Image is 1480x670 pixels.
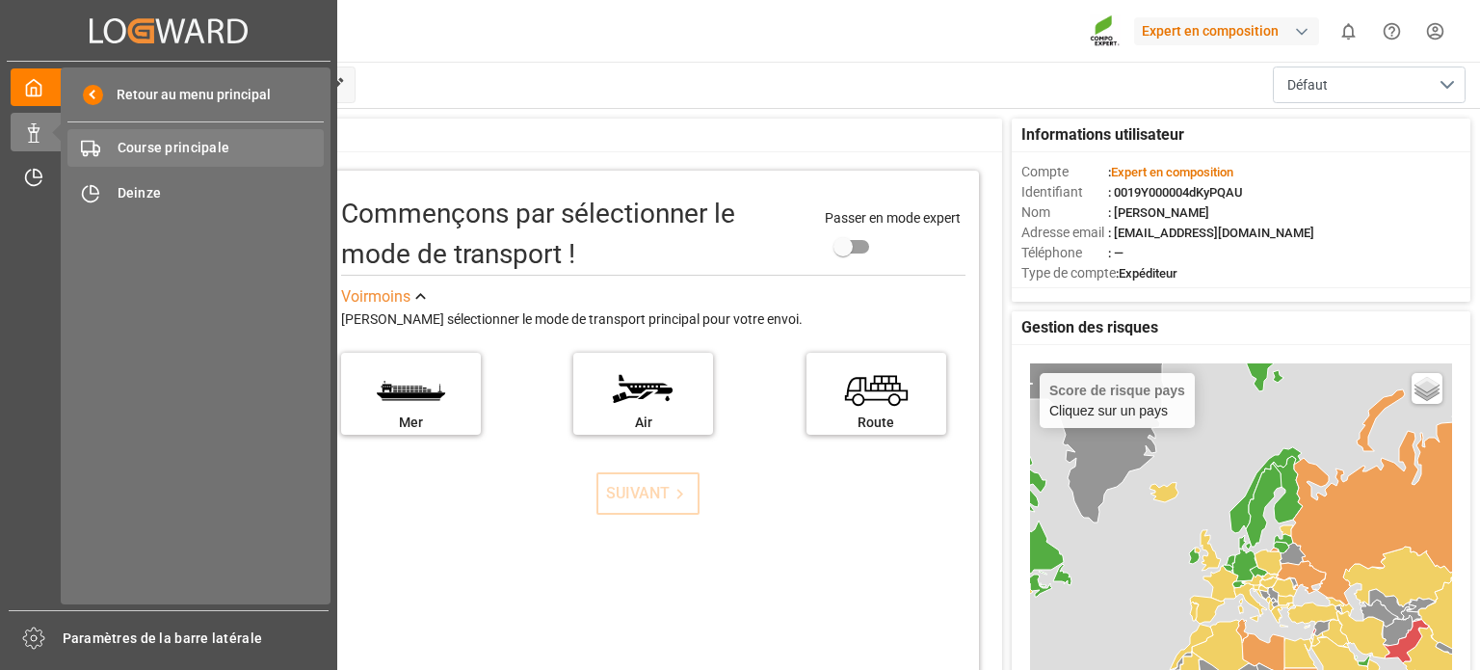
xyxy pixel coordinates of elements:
[1021,125,1184,144] font: Informations utilisateur
[117,87,271,102] font: Retour au menu principal
[399,415,423,430] font: Mer
[1116,266,1177,281] font: :Expéditeur
[1111,165,1233,179] font: Expert en composition
[825,210,961,226] font: Passer en mode expert
[1021,184,1083,200] font: Identifiant
[1287,77,1328,93] font: Défaut
[1021,225,1104,240] font: Adresse email
[341,194,806,275] div: Commençons par sélectionner le mode de transport !
[1021,204,1050,220] font: Nom
[1021,245,1082,260] font: Téléphone
[1134,13,1327,49] button: Expert en composition
[1108,246,1123,260] font: : —
[341,287,368,306] font: Voir
[1049,403,1168,418] font: Cliquez sur un pays
[1108,205,1209,220] font: : [PERSON_NAME]
[1021,265,1116,281] font: Type de compte
[1090,14,1121,48] img: Screenshot%202023-09-29%20at%2010.02.21.png_1712312052.png
[1327,10,1370,53] button: afficher 0 nouvelles notifications
[596,472,700,515] button: SUIVANT
[635,415,652,430] font: Air
[118,140,230,155] font: Course principale
[858,415,894,430] font: Route
[606,484,670,502] font: SUIVANT
[11,68,327,106] a: Mon cockpit
[1108,226,1314,240] font: : [EMAIL_ADDRESS][DOMAIN_NAME]
[1142,23,1279,39] font: Expert en composition
[67,174,324,211] a: Deinze
[1049,383,1185,398] font: Score de risque pays
[1412,373,1442,404] a: Couches
[368,287,410,306] font: moins
[1021,164,1069,179] font: Compte
[63,630,263,646] font: Paramètres de la barre latérale
[1273,67,1466,103] button: ouvrir le menu
[1021,318,1158,336] font: Gestion des risques
[1370,10,1414,53] button: Centre d'aide
[1108,165,1111,179] font: :
[118,185,162,201] font: Deinze
[1108,185,1243,200] font: : 0019Y000004dKyPQAU
[67,129,324,167] a: Course principale
[341,198,735,270] font: Commençons par sélectionner le mode de transport !
[341,311,803,327] font: [PERSON_NAME] sélectionner le mode de transport principal pour votre envoi.
[11,158,327,196] a: Gestion des créneaux horaires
